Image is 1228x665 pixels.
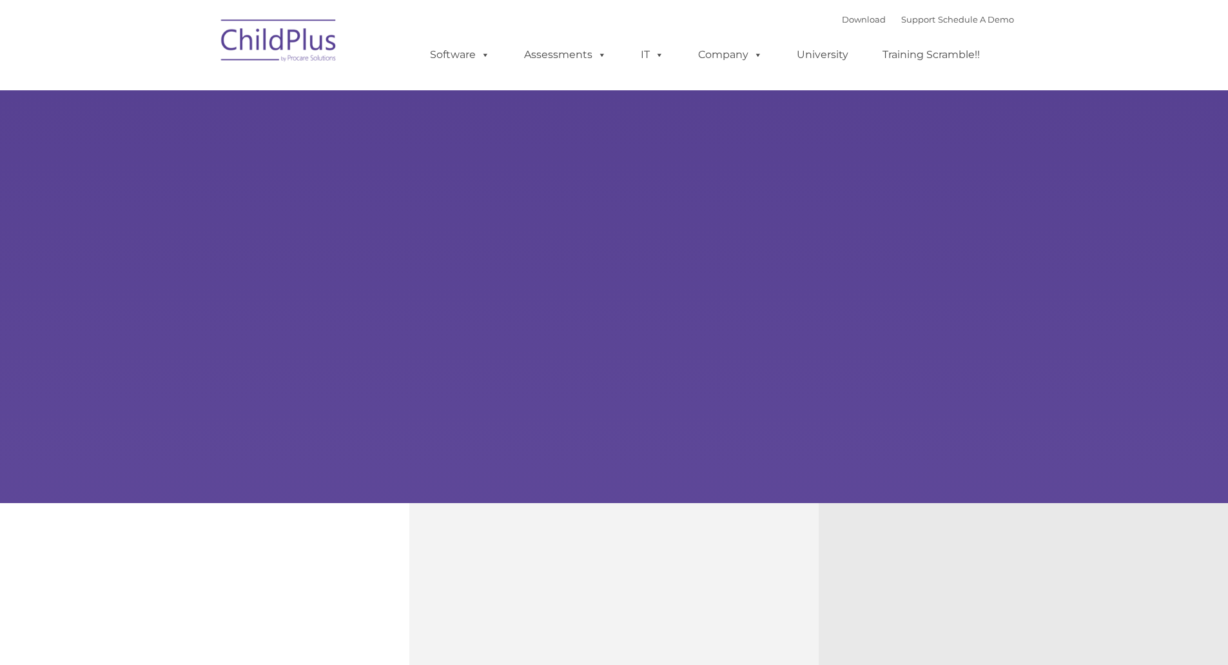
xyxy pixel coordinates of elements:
a: Training Scramble!! [870,42,993,68]
a: Support [901,14,935,25]
a: Software [417,42,503,68]
img: ChildPlus by Procare Solutions [215,10,344,75]
a: Assessments [511,42,619,68]
a: University [784,42,861,68]
a: Download [842,14,886,25]
a: IT [628,42,677,68]
a: Company [685,42,775,68]
a: Schedule A Demo [938,14,1014,25]
font: | [842,14,1014,25]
